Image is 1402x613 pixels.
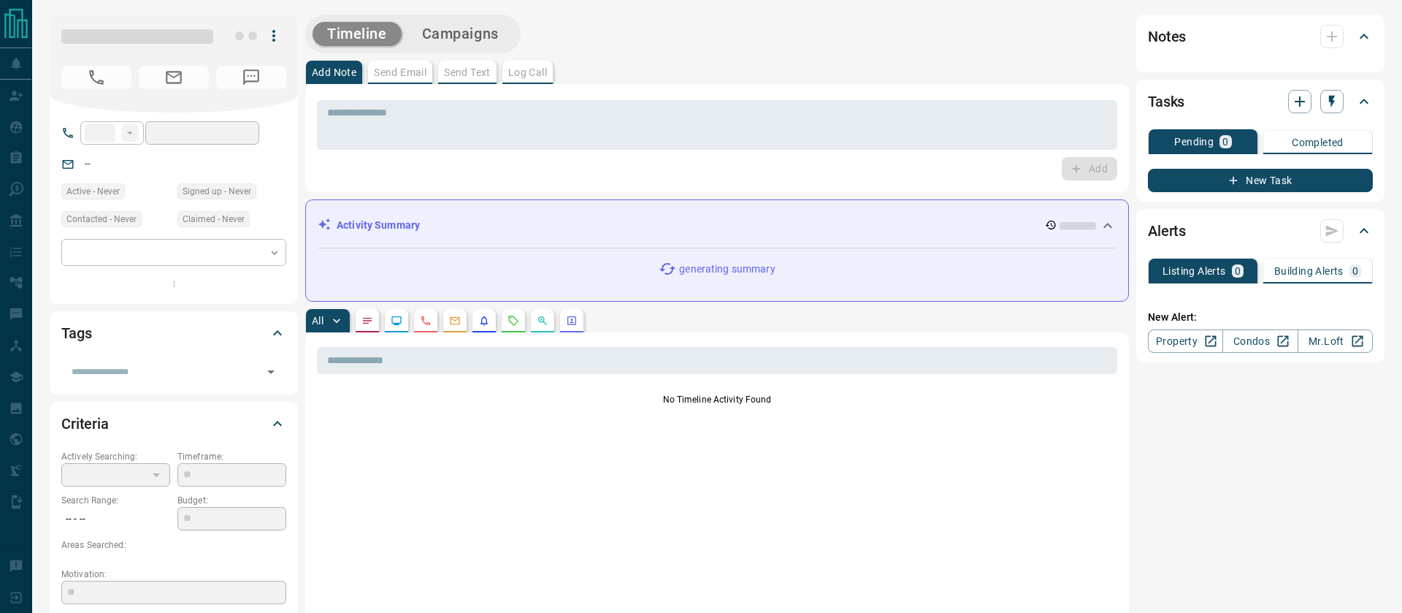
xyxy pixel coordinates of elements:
p: Areas Searched: [61,538,286,552]
span: Active - Never [66,184,120,199]
svg: Lead Browsing Activity [391,315,402,327]
h2: Criteria [61,412,109,435]
p: Budget: [177,494,286,507]
p: Pending [1174,137,1214,147]
p: New Alert: [1148,310,1373,325]
p: 0 [1235,266,1241,276]
div: Alerts [1148,213,1373,248]
p: Add Note [312,67,356,77]
span: Signed up - Never [183,184,251,199]
h2: Tasks [1148,90,1184,113]
p: Building Alerts [1274,266,1344,276]
p: All [312,316,323,326]
div: Tags [61,316,286,351]
p: Search Range: [61,494,170,507]
svg: Requests [507,315,519,327]
svg: Listing Alerts [478,315,490,327]
p: Actively Searching: [61,450,170,463]
svg: Emails [449,315,461,327]
a: Mr.Loft [1298,330,1373,353]
a: Property [1148,330,1223,353]
h2: Alerts [1148,219,1186,243]
button: New Task [1148,169,1373,192]
button: Open [261,362,281,382]
p: Completed [1292,137,1344,148]
a: Condos [1222,330,1298,353]
button: Campaigns [407,22,513,46]
svg: Opportunities [537,315,548,327]
span: Contacted - Never [66,212,137,226]
p: Listing Alerts [1162,266,1226,276]
p: 0 [1222,137,1228,147]
svg: Agent Actions [566,315,578,327]
svg: Notes [361,315,373,327]
span: Claimed - Never [183,212,245,226]
p: -- - -- [61,507,170,531]
p: Motivation: [61,568,286,581]
div: Activity Summary [318,212,1116,239]
p: Timeframe: [177,450,286,463]
p: No Timeline Activity Found [317,393,1117,406]
p: 0 [1352,266,1358,276]
div: Tasks [1148,84,1373,119]
p: Activity Summary [337,218,420,233]
div: Notes [1148,19,1373,54]
span: No Number [61,66,131,89]
p: generating summary [679,262,775,277]
span: No Email [139,66,209,89]
div: Criteria [61,406,286,441]
h2: Tags [61,321,91,345]
h2: Notes [1148,25,1186,48]
button: Timeline [313,22,402,46]
svg: Calls [420,315,432,327]
span: No Number [216,66,286,89]
a: -- [85,158,91,170]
